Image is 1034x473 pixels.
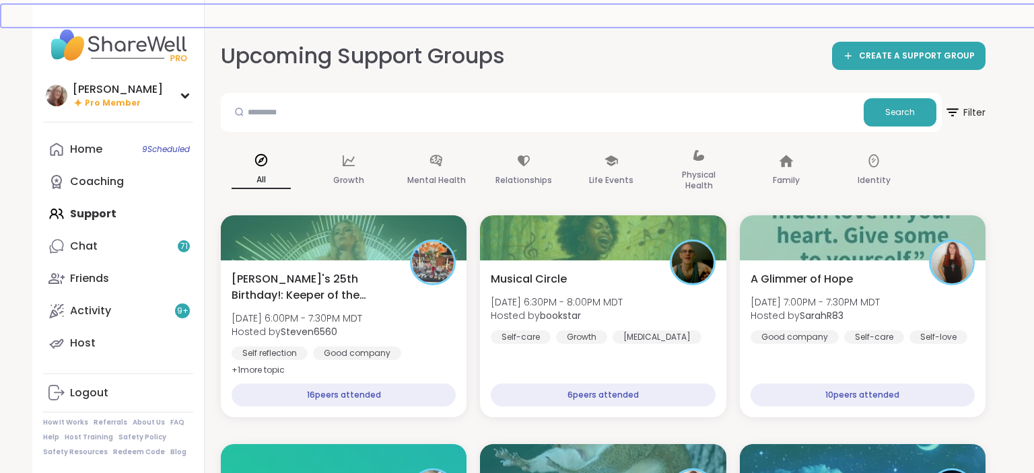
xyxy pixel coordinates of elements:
[85,98,141,109] span: Pro Member
[43,166,193,198] a: Coaching
[751,309,880,322] span: Hosted by
[170,447,186,457] a: Blog
[43,418,88,427] a: How It Works
[232,172,291,189] p: All
[556,330,607,344] div: Growth
[43,447,108,457] a: Safety Resources
[800,309,843,322] b: SarahR83
[313,347,401,360] div: Good company
[909,330,967,344] div: Self-love
[864,98,936,126] button: Search
[412,242,454,283] img: Steven6560
[232,347,308,360] div: Self reflection
[70,336,96,351] div: Host
[43,133,193,166] a: Home9Scheduled
[43,433,59,442] a: Help
[589,172,633,188] p: Life Events
[491,271,567,287] span: Musical Circle
[751,271,853,287] span: A Glimmer of Hope
[232,271,395,303] span: [PERSON_NAME]'s 25th Birthday!: Keeper of the Realms
[751,384,975,406] div: 10 peers attended
[491,309,623,322] span: Hosted by
[232,384,456,406] div: 16 peers attended
[170,418,184,427] a: FAQ
[118,433,166,442] a: Safety Policy
[65,433,113,442] a: Host Training
[43,22,193,69] img: ShareWell Nav Logo
[43,262,193,295] a: Friends
[94,418,127,427] a: Referrals
[43,230,193,262] a: Chat71
[232,312,362,325] span: [DATE] 6:00PM - 7:30PM MDT
[540,309,581,322] b: bookstar
[859,50,975,62] span: CREATE A SUPPORT GROUP
[46,85,67,106] img: dodi
[281,325,337,338] b: Steven6560
[43,327,193,359] a: Host
[672,242,714,283] img: bookstar
[333,172,364,188] p: Growth
[858,172,891,188] p: Identity
[407,172,466,188] p: Mental Health
[43,377,193,409] a: Logout
[73,82,163,97] div: [PERSON_NAME]
[944,93,986,132] button: Filter
[70,239,98,254] div: Chat
[613,330,701,344] div: [MEDICAL_DATA]
[751,295,880,309] span: [DATE] 7:00PM - 7:30PM MDT
[142,144,190,155] span: 9 Scheduled
[70,174,124,189] div: Coaching
[232,325,362,338] span: Hosted by
[491,295,623,309] span: [DATE] 6:30PM - 8:00PM MDT
[491,330,551,344] div: Self-care
[177,305,188,317] span: 9 +
[70,271,109,286] div: Friends
[510,48,520,59] iframe: Spotlight
[491,384,715,406] div: 6 peers attended
[944,96,986,129] span: Filter
[70,142,102,157] div: Home
[221,41,516,71] h2: Upcoming Support Groups
[844,330,904,344] div: Self-care
[180,241,188,252] span: 71
[113,447,165,457] a: Redeem Code
[885,106,915,118] span: Search
[773,172,800,188] p: Family
[751,330,839,344] div: Good company
[180,176,191,186] iframe: Spotlight
[70,303,111,318] div: Activity
[931,242,973,283] img: SarahR83
[832,42,986,70] a: CREATE A SUPPORT GROUP
[133,418,165,427] a: About Us
[43,295,193,327] a: Activity9+
[495,172,552,188] p: Relationships
[70,386,108,400] div: Logout
[669,167,728,194] p: Physical Health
